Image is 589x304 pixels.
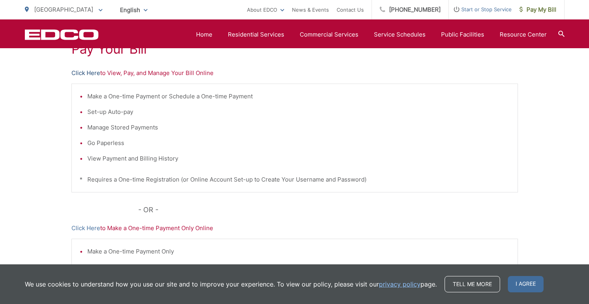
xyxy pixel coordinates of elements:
p: We use cookies to understand how you use our site and to improve your experience. To view our pol... [25,280,437,289]
p: * Requires a One-time Registration (or Online Account Set-up to Create Your Username and Password) [80,175,510,184]
a: privacy policy [379,280,420,289]
a: Resource Center [500,30,547,39]
p: to Make a One-time Payment Only Online [71,224,518,233]
a: Click Here [71,224,100,233]
li: Make a One-time Payment Only [87,247,510,256]
a: Home [196,30,212,39]
a: About EDCO [247,5,284,14]
p: to View, Pay, and Manage Your Bill Online [71,68,518,78]
span: [GEOGRAPHIC_DATA] [34,6,93,13]
li: Manage Stored Payments [87,123,510,132]
h1: Pay Your Bill [71,41,518,57]
li: Go Paperless [87,138,510,148]
li: Make a One-time Payment or Schedule a One-time Payment [87,92,510,101]
a: Residential Services [228,30,284,39]
p: - OR - [138,204,518,216]
span: English [114,3,153,17]
li: View Payment and Billing History [87,154,510,163]
li: Set-up Auto-pay [87,107,510,117]
a: Service Schedules [374,30,426,39]
a: EDCD logo. Return to the homepage. [25,29,99,40]
a: News & Events [292,5,329,14]
a: Public Facilities [441,30,484,39]
span: Pay My Bill [520,5,556,14]
a: Click Here [71,68,100,78]
a: Contact Us [337,5,364,14]
a: Commercial Services [300,30,358,39]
